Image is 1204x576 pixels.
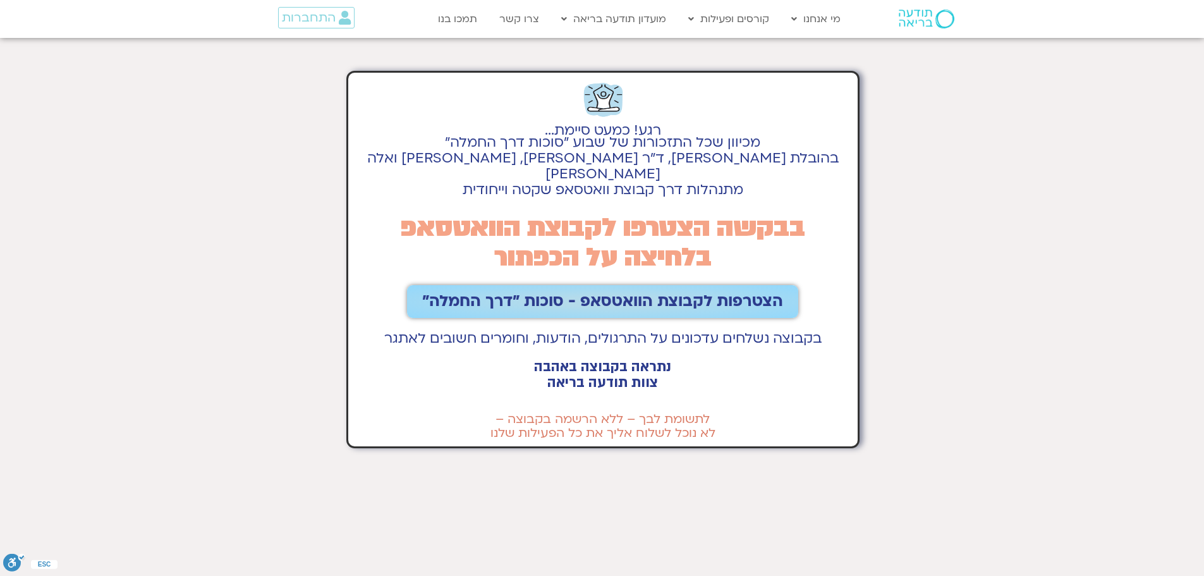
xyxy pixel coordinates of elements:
[278,7,355,28] a: התחברות
[282,11,336,25] span: התחברות
[355,213,852,273] h2: בבקשה הצטרפו לקבוצת הוואטסאפ בלחיצה על הכפתור
[407,285,798,318] a: הצטרפות לקבוצת הוואטסאפ - סוכות ״דרך החמלה״
[682,7,775,31] a: קורסים ופעילות
[355,412,852,440] h2: לתשומת לבך – ללא הרשמה בקבוצה – לא נוכל לשלוח אליך את כל הפעילות שלנו
[785,7,847,31] a: מי אנחנו
[899,9,954,28] img: תודעה בריאה
[432,7,483,31] a: תמכו בנו
[355,359,852,391] h2: נתראה בקבוצה באהבה צוות תודעה בריאה
[555,7,672,31] a: מועדון תודעה בריאה
[493,7,545,31] a: צרו קשר
[355,135,852,198] h2: מכיוון שכל התזכורות של שבוע "סוכות דרך החמלה" בהובלת [PERSON_NAME], ד״ר [PERSON_NAME], [PERSON_NA...
[422,293,783,310] span: הצטרפות לקבוצת הוואטסאפ - סוכות ״דרך החמלה״
[355,331,852,346] h2: בקבוצה נשלחים עדכונים על התרגולים, הודעות, וחומרים חשובים לאתגר
[355,130,852,132] h2: רגע! כמעט סיימת...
